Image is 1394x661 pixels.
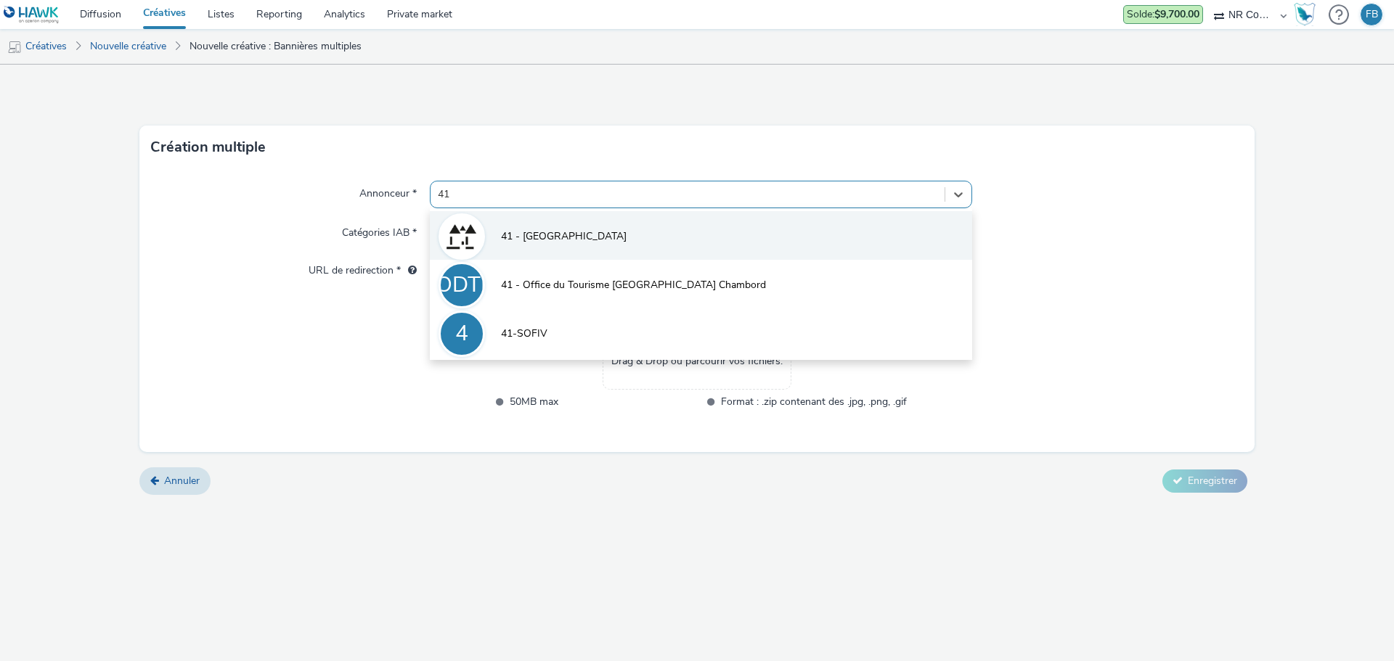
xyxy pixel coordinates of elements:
[721,393,907,410] span: Format : .zip contenant des .jpg, .png, .gif
[83,29,174,64] a: Nouvelle créative
[1188,474,1237,488] span: Enregistrer
[501,229,627,244] span: 41 - [GEOGRAPHIC_DATA]
[413,265,510,305] div: 4-ODTBC
[1154,7,1199,21] strong: $9,700.00
[501,278,766,292] span: 41 - Office du Tourisme [GEOGRAPHIC_DATA] Chambord
[4,6,60,24] img: undefined Logo
[303,258,423,278] label: URL de redirection *
[611,354,783,369] span: Drag & Drop ou parcourir vos fichiers.
[510,393,696,410] span: 50MB max
[336,220,423,240] label: Catégories IAB *
[182,29,369,64] a: Nouvelle créative : Bannières multiples
[455,313,468,354] div: 4
[1294,3,1316,26] img: Hawk Academy
[441,215,483,258] img: 41 - Domaine de Chaumont
[354,181,423,201] label: Annonceur *
[1162,469,1247,493] button: Enregistrer
[164,474,200,488] span: Annuler
[1294,3,1321,26] a: Hawk Academy
[401,263,417,278] div: L'URL de redirection sera utilisée comme URL de validation avec certains SSP et ce sera l'URL de ...
[1127,7,1199,21] span: Solde :
[1123,5,1203,24] div: Les dépenses d'aujourd'hui ne sont pas encore prises en compte dans le solde
[501,327,547,341] span: 41-SOFIV
[7,40,22,54] img: mobile
[139,467,211,495] a: Annuler
[150,136,266,158] h3: Création multiple
[1366,4,1378,25] div: FB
